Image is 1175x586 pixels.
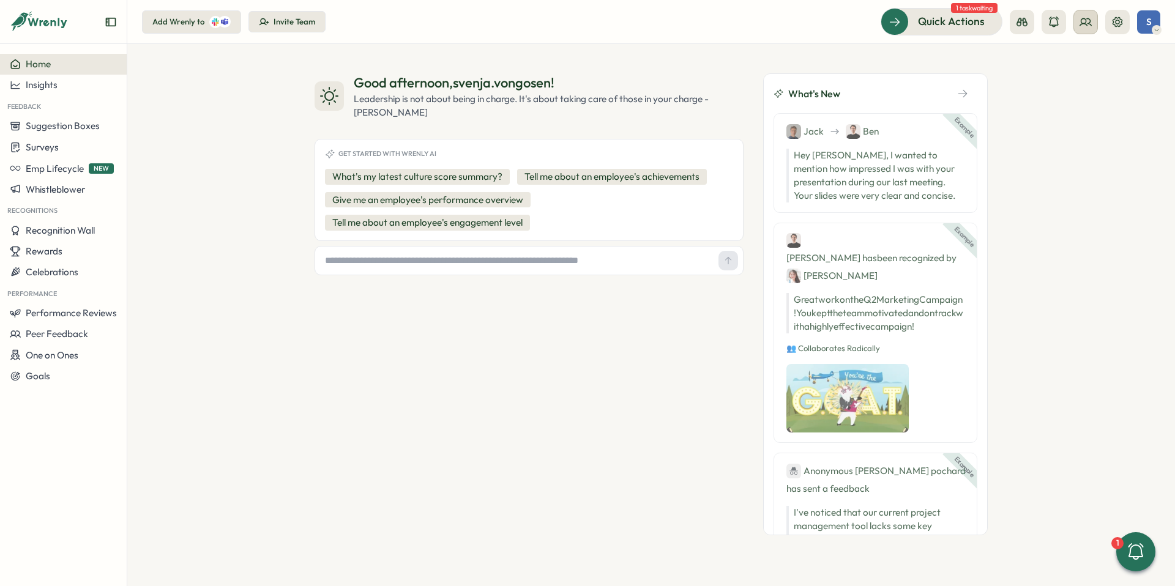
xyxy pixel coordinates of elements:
p: 👥 Collaborates Radically [786,343,964,354]
div: [PERSON_NAME] [786,268,878,283]
p: Great work on the Q2 Marketing Campaign! You kept the team motivated and on track with a highly e... [786,293,964,333]
button: Tell me about an employee's engagement level [325,215,530,231]
span: Performance Reviews [26,307,117,319]
span: S [1146,17,1152,27]
span: Surveys [26,141,59,153]
span: Recognition Wall [26,224,95,236]
span: Home [26,58,51,70]
span: Emp Lifecycle [26,163,84,174]
button: Quick Actions [881,8,1002,35]
span: Celebrations [26,266,78,278]
div: Invite Team [274,17,315,28]
img: Jack [786,124,801,139]
div: has sent a feedback [786,463,964,496]
img: Ben [846,124,860,139]
span: Rewards [26,245,62,257]
button: S [1137,10,1160,34]
button: Expand sidebar [105,16,117,28]
img: Jane [786,269,801,283]
img: Recognition Image [786,364,909,432]
div: [PERSON_NAME] has been recognized by [786,233,964,283]
button: Tell me about an employee's achievements [517,169,707,185]
div: 1 [1111,537,1124,549]
button: Add Wrenly to [142,10,241,34]
span: 1 task waiting [951,3,998,13]
span: Get started with Wrenly AI [338,150,436,158]
span: Whistleblower [26,184,85,195]
button: 1 [1116,532,1155,571]
div: Add Wrenly to [152,17,204,28]
span: Goals [26,370,50,382]
div: Good afternoon , svenja.vongosen ! [354,73,744,92]
p: I've noticed that our current project management tool lacks some key features that could make col... [794,506,964,560]
span: What's New [788,86,840,102]
span: One on Ones [26,349,78,361]
span: Insights [26,79,58,91]
div: Ben [846,124,879,139]
div: Anonymous [PERSON_NAME] pochard [786,463,966,478]
span: Peer Feedback [26,328,88,339]
button: What's my latest culture score summary? [325,169,510,185]
img: Ben [786,233,801,248]
p: Hey [PERSON_NAME], I wanted to mention how impressed I was with your presentation during our last... [786,149,964,202]
button: Give me an employee's performance overview [325,192,531,208]
span: Suggestion Boxes [26,120,100,132]
span: NEW [89,163,114,174]
div: Leadership is not about being in charge. It's about taking care of those in your charge - [PERSON... [354,92,744,119]
button: Invite Team [248,11,326,33]
span: Quick Actions [918,13,985,29]
div: Jack [786,124,824,139]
